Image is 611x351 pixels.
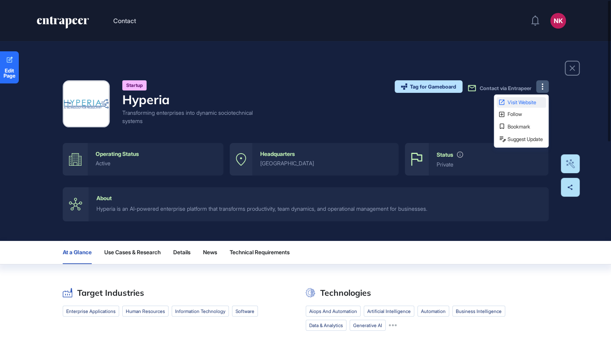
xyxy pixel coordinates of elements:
[467,83,531,93] button: Contact via Entrapeer
[203,241,217,264] button: News
[320,288,371,298] h2: Technologies
[260,151,295,157] div: Headquarters
[36,16,90,31] a: entrapeer-logo
[550,13,566,29] button: NK
[437,152,453,158] div: Status
[260,160,391,166] div: [GEOGRAPHIC_DATA]
[508,124,544,129] span: Bookmark
[452,306,505,317] li: business intelligence
[232,306,258,317] li: software
[104,241,161,264] button: Use Cases & Research
[203,249,217,255] span: News
[306,320,346,331] li: data & analytics
[364,306,414,317] li: artificial intelligence
[508,112,544,117] span: Follow
[508,100,544,105] span: Visit Website
[96,204,541,213] div: Hyperia is an AI-powered enterprise platform that transforms productivity, team dynamics, and ope...
[480,85,531,91] span: Contact via Entrapeer
[77,288,144,298] h2: Target Industries
[173,249,190,255] span: Details
[230,241,296,264] button: Technical Requirements
[96,151,139,157] div: Operating Status
[122,80,147,90] div: Startup
[63,306,119,317] li: enterprise applications
[306,306,361,317] li: aiops and automation
[497,97,546,108] a: Visit Website
[508,137,544,142] span: Suggest Update
[113,16,136,26] button: Contact
[96,195,112,201] div: About
[63,241,92,264] button: At a Glance
[96,160,216,166] div: active
[63,249,92,255] span: At a Glance
[172,306,229,317] li: Information Technology
[104,249,161,255] span: Use Cases & Research
[497,134,546,145] button: Suggest Update
[536,80,549,93] button: Visit WebsiteFollowBookmarkSuggest Update
[350,320,386,331] li: Generative AI
[497,121,546,132] button: Bookmark
[122,306,169,317] li: human resources
[417,306,449,317] li: automation
[410,84,456,89] span: Tag for Gameboard
[122,109,256,125] div: Transforming enterprises into dynamic sociotechnical systems
[64,99,109,109] img: Hyperia-logo
[122,92,256,107] h4: Hyperia
[173,241,190,264] button: Details
[437,161,540,168] div: private
[497,109,546,120] button: Follow
[230,249,290,255] span: Technical Requirements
